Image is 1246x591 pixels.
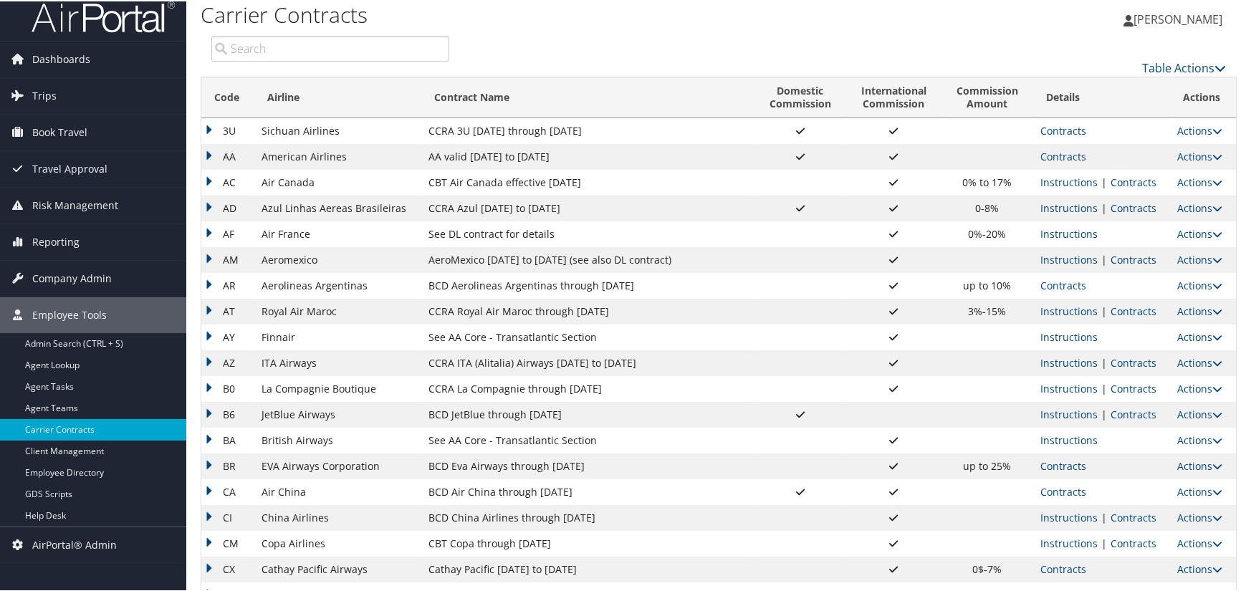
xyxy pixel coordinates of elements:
[1142,59,1226,75] a: Table Actions
[32,186,118,222] span: Risk Management
[1177,148,1222,162] a: Actions
[201,143,254,168] td: AA
[254,272,421,297] td: Aerolineas Argentinas
[201,76,254,117] th: Code: activate to sort column descending
[254,426,421,452] td: British Airways
[1111,535,1156,549] a: View Contracts
[1111,174,1156,188] a: View Contracts
[1177,432,1222,446] a: Actions
[1177,226,1222,239] a: Actions
[421,272,754,297] td: BCD Aerolineas Argentinas through [DATE]
[421,297,754,323] td: CCRA Royal Air Maroc through [DATE]
[941,168,1033,194] td: 0% to 17%
[1098,406,1111,420] span: |
[846,76,941,117] th: InternationalCommission: activate to sort column ascending
[201,220,254,246] td: AF
[201,504,254,529] td: CI
[1098,509,1111,523] span: |
[254,76,421,117] th: Airline: activate to sort column ascending
[941,297,1033,323] td: 3%-15%
[1177,251,1222,265] a: Actions
[201,349,254,375] td: AZ
[201,375,254,400] td: B0
[254,143,421,168] td: American Airlines
[1098,303,1111,317] span: |
[211,34,449,60] input: Search
[1177,535,1222,549] a: Actions
[941,272,1033,297] td: up to 10%
[254,246,421,272] td: Aeromexico
[1177,277,1222,291] a: Actions
[1134,10,1222,26] span: [PERSON_NAME]
[201,529,254,555] td: CM
[201,168,254,194] td: AC
[421,400,754,426] td: BCD JetBlue through [DATE]
[254,220,421,246] td: Air France
[1040,380,1098,394] a: View Ticketing Instructions
[1040,329,1098,342] a: View Ticketing Instructions
[254,297,421,323] td: Royal Air Maroc
[421,375,754,400] td: CCRA La Compagnie through [DATE]
[1040,355,1098,368] a: View Ticketing Instructions
[421,117,754,143] td: CCRA 3U [DATE] through [DATE]
[201,117,254,143] td: 3U
[1098,535,1111,549] span: |
[1098,200,1111,213] span: |
[421,76,754,117] th: Contract Name: activate to sort column ascending
[1098,251,1111,265] span: |
[32,150,107,186] span: Travel Approval
[32,77,57,112] span: Trips
[1177,329,1222,342] a: Actions
[421,220,754,246] td: See DL contract for details
[201,297,254,323] td: AT
[1111,303,1156,317] a: View Contracts
[201,478,254,504] td: CA
[201,194,254,220] td: AD
[201,272,254,297] td: AR
[32,296,107,332] span: Employee Tools
[1177,509,1222,523] a: Actions
[1098,174,1111,188] span: |
[1177,174,1222,188] a: Actions
[32,526,117,562] span: AirPortal® Admin
[1170,76,1236,117] th: Actions
[1111,509,1156,523] a: View Contracts
[1033,76,1170,117] th: Details: activate to sort column ascending
[941,555,1033,581] td: 0$-7%
[254,168,421,194] td: Air Canada
[1040,148,1086,162] a: View Contracts
[201,426,254,452] td: BA
[32,40,90,76] span: Dashboards
[1040,484,1086,497] a: View Contracts
[1177,484,1222,497] a: Actions
[32,113,87,149] span: Book Travel
[1111,251,1156,265] a: View Contracts
[254,375,421,400] td: La Compagnie Boutique
[254,323,421,349] td: Finnair
[32,259,112,295] span: Company Admin
[201,555,254,581] td: CX
[1177,561,1222,575] a: Actions
[1111,355,1156,368] a: View Contracts
[254,478,421,504] td: Air China
[421,323,754,349] td: See AA Core - Transatlantic Section
[1040,458,1086,471] a: View Contracts
[254,504,421,529] td: China Airlines
[1040,174,1098,188] a: View Ticketing Instructions
[421,168,754,194] td: CBT Air Canada effective [DATE]
[421,529,754,555] td: CBT Copa through [DATE]
[1098,355,1111,368] span: |
[254,452,421,478] td: EVA Airways Corporation
[254,194,421,220] td: Azul Linhas Aereas Brasileiras
[941,220,1033,246] td: 0%-20%
[1040,251,1098,265] a: View Ticketing Instructions
[421,478,754,504] td: BCD Air China through [DATE]
[201,246,254,272] td: AM
[421,143,754,168] td: AA valid [DATE] to [DATE]
[1098,380,1111,394] span: |
[754,76,846,117] th: DomesticCommission: activate to sort column ascending
[421,426,754,452] td: See AA Core - Transatlantic Section
[1111,380,1156,394] a: View Contracts
[941,76,1033,117] th: CommissionAmount: activate to sort column ascending
[254,555,421,581] td: Cathay Pacific Airways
